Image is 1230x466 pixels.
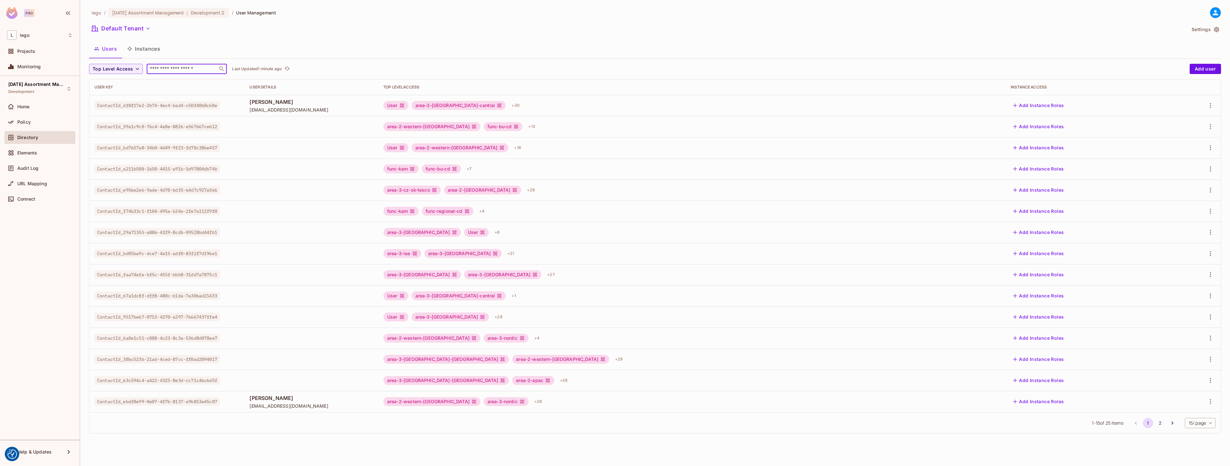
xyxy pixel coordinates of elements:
span: Connect [17,196,35,202]
span: ContactId_f74b33c1-f104-495a-b24e-2fe7a112f9f0 [94,207,220,215]
div: + 29 [612,354,625,364]
button: Add Instance Roles [1011,354,1066,364]
span: Elements [17,150,37,155]
span: ContactId_67a1dc8f-dff8-480c-b1da-7a306ad21433 [94,292,220,300]
div: area-2-western-[GEOGRAPHIC_DATA] [383,397,480,406]
div: + 28 [532,396,545,407]
span: ContactId_39a1c9c0-76c4-4a0e-8826-e567667ce612 [94,122,220,131]
div: + 13 [526,121,537,132]
div: area-3-[GEOGRAPHIC_DATA]-central [412,101,506,110]
span: ContactId_38bc523b-21ad-4ced-87cc-ff0ad2894017 [94,355,220,363]
div: + 8 [492,227,502,237]
span: ContactId_a211b508-1650-4415-a91b-5d97804db74b [94,165,220,173]
div: area-3-[GEOGRAPHIC_DATA] [412,312,489,321]
button: Settings [1189,24,1221,35]
span: : [186,10,188,15]
div: area-3-[GEOGRAPHIC_DATA] [424,249,502,258]
span: Audit Log [17,166,38,171]
button: Consent Preferences [7,449,17,459]
span: ContactId_e956e2eb-9ade-4d70-bd35-64d7c927a566 [94,186,220,194]
span: ContactId_bd05ba9c-dce7-4e15-adf0-83f2f7d196e1 [94,249,220,258]
span: [EMAIL_ADDRESS][DOMAIN_NAME] [250,403,373,409]
span: [DATE] Assortment Management [8,82,66,87]
span: the active workspace [92,10,102,16]
span: Development [8,89,34,94]
span: 1 - 15 of 25 items [1092,420,1123,427]
button: Instances [122,41,165,57]
button: Add Instance Roles [1011,291,1066,301]
div: 15 / page [1185,418,1216,428]
div: User [383,312,408,321]
div: area-2-apac [512,376,554,385]
span: [DATE] Assortment Management [112,10,184,16]
div: + 16 [512,143,523,153]
span: refresh [284,66,290,72]
img: SReyMgAAAABJRU5ErkJggg== [6,7,18,19]
div: User Details [250,85,373,90]
div: + 28 [524,185,537,195]
button: Top Level Access [89,64,143,74]
span: Development [191,10,220,16]
span: User Management [236,10,276,16]
div: Pro [24,9,35,17]
div: area-2-[GEOGRAPHIC_DATA] [444,186,521,195]
div: area-3-[GEOGRAPHIC_DATA] [383,228,461,237]
button: Add Instance Roles [1011,333,1066,343]
div: area-3-[GEOGRAPHIC_DATA]-[GEOGRAPHIC_DATA] [383,376,509,385]
div: area-3-nordic [484,334,529,343]
button: Add Instance Roles [1011,396,1066,407]
div: area-3-[GEOGRAPHIC_DATA]-[GEOGRAPHIC_DATA] [383,355,509,364]
div: User Key [94,85,239,90]
div: area-2-western-[GEOGRAPHIC_DATA] [412,143,509,152]
span: ContactId_9517be67-0753-4270-a297-76667437ffe4 [94,313,220,321]
div: area-2-western-[GEOGRAPHIC_DATA] [383,122,480,131]
button: Add Instance Roles [1011,164,1066,174]
div: func-regional-cd [422,207,473,216]
div: area-2-western-[GEOGRAPHIC_DATA] [512,355,609,364]
div: User [383,101,408,110]
button: Go to next page [1167,418,1177,428]
div: area-3-cz-sk-tesco [383,186,441,195]
div: func-bu-cd [484,122,523,131]
span: ContactId_6a0e1c51-c088-4c23-8c3a-536d8d078ee7 [94,334,220,342]
span: Policy [17,120,31,125]
button: Add Instance Roles [1011,100,1066,111]
div: + 4 [532,333,542,343]
div: area-2-western-[GEOGRAPHIC_DATA] [383,334,480,343]
div: + 7 [464,164,474,174]
span: Help & Updates [17,449,52,454]
li: / [104,10,106,16]
div: Top Level Access [383,85,1000,90]
span: ContactId_df8f17e2-2b74-4ec4-bad4-c50f40b0c68e [94,101,220,110]
span: [PERSON_NAME] [250,98,373,105]
span: ContactId_bd7657a8-34b0-4d49-9f23-fd70c38be457 [94,144,220,152]
span: URL Mapping [17,181,47,186]
div: func-kam [383,207,419,216]
div: area-3-iea [383,249,421,258]
span: Monitoring [17,64,41,69]
div: area-3-nordic [484,397,529,406]
button: Add Instance Roles [1011,227,1066,237]
div: + 4 [477,206,487,216]
span: ContactId_29a71355-a886-4329-8cdb-09528bd44fb1 [94,228,220,237]
div: + 1 [509,291,518,301]
button: Add Instance Roles [1011,206,1066,216]
span: ContactId_faa74efe-bf5c-455f-bbb8-31dd7a7075c1 [94,270,220,279]
img: Revisit consent button [7,449,17,459]
button: Add Instance Roles [1011,312,1066,322]
span: ContactId_63c594c4-a422-4325-8e3d-cc71c4bc6d5f [94,376,220,385]
span: Projects [17,49,35,54]
div: + 27 [545,270,557,280]
span: [EMAIL_ADDRESS][DOMAIN_NAME] [250,107,373,113]
div: Instance Access [1011,85,1165,90]
button: Add Instance Roles [1011,121,1066,132]
div: + 21 [505,248,517,259]
div: User [464,228,489,237]
button: Add Instance Roles [1011,248,1066,259]
span: ContactId_ebdf8e99-0e07-4f7b-8137-a9b853e45c07 [94,397,220,406]
div: area-3-[GEOGRAPHIC_DATA] [383,270,461,279]
div: + 28 [492,312,505,322]
span: Home [17,104,30,109]
span: Click to refresh data [282,65,291,73]
div: User [383,143,408,152]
